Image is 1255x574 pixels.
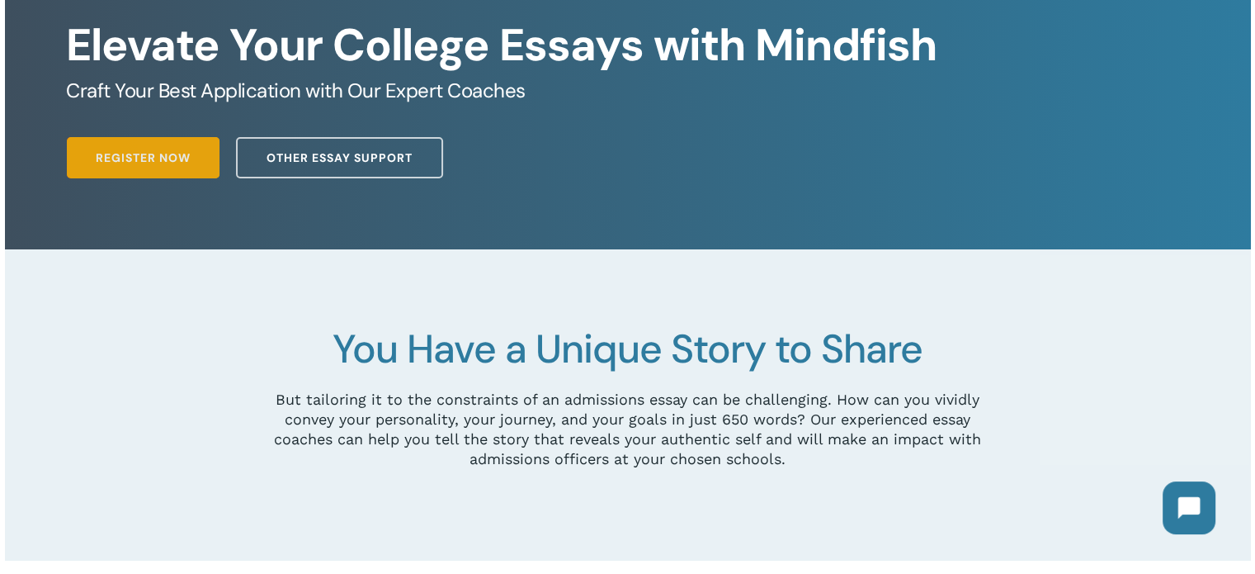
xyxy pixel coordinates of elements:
a: Register Now [67,137,219,178]
h5: Craft Your Best Application with Our Expert Coaches [66,78,1188,104]
h1: Elevate Your College Essays with Mindfish [66,19,1188,72]
span: You Have a Unique Story to Share [333,323,922,375]
a: Other Essay Support [236,137,443,178]
span: Other Essay Support [267,149,413,166]
iframe: Chatbot [1146,465,1232,551]
p: But tailoring it to the constraints of an admissions essay can be challenging. How can you vividl... [257,390,998,469]
span: Register Now [96,149,191,166]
